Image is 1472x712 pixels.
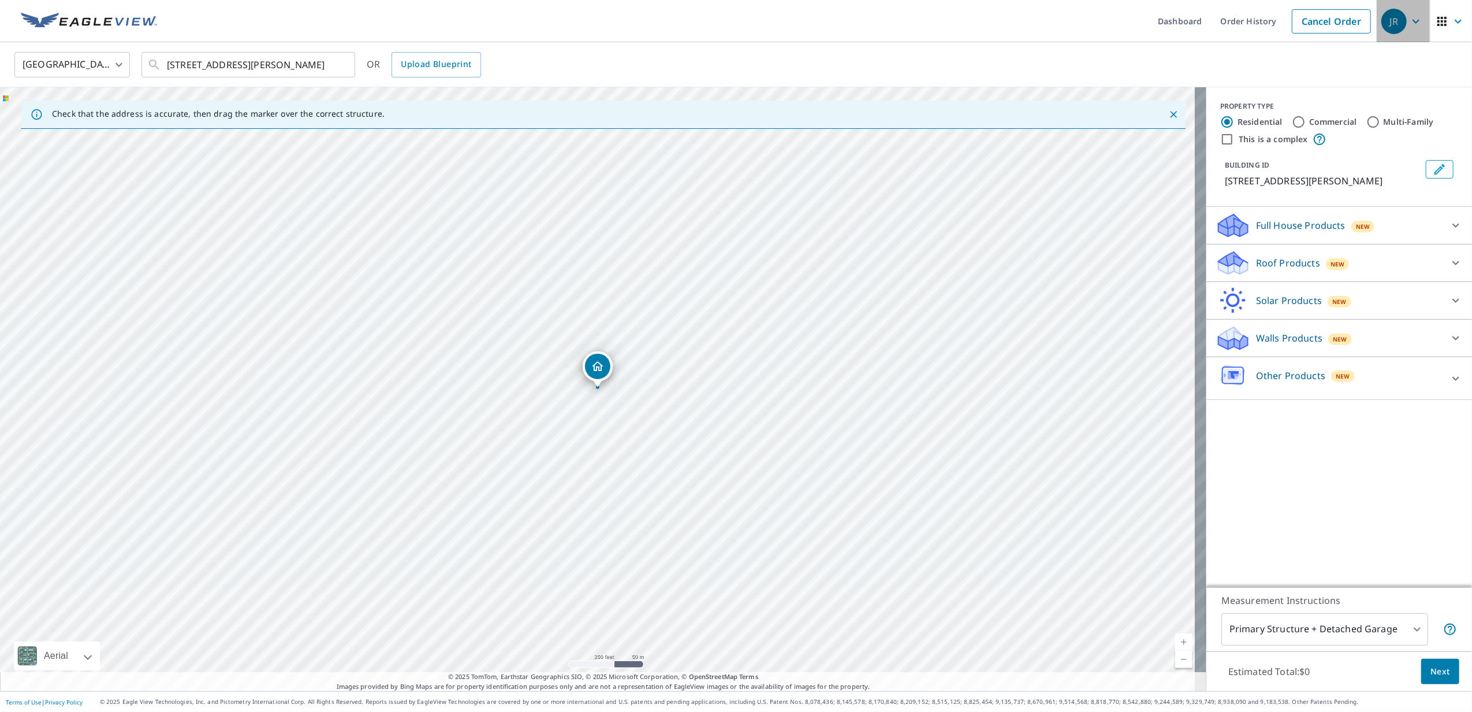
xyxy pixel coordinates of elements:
[1256,256,1320,270] p: Roof Products
[583,351,613,387] div: Dropped pin, building 1, Residential property, 1357 S Edwards Ave Clarksdale, MS 38614
[689,672,737,681] a: OpenStreetMap
[1225,160,1269,170] p: BUILDING ID
[1309,116,1357,128] label: Commercial
[1216,249,1463,277] div: Roof ProductsNew
[1225,174,1421,188] p: [STREET_ADDRESS][PERSON_NAME]
[739,672,758,681] a: Terms
[1216,362,1463,395] div: Other ProductsNew
[401,57,471,72] span: Upload Blueprint
[448,672,758,682] span: © 2025 TomTom, Earthstar Geographics SIO, © 2025 Microsoft Corporation, ©
[1381,9,1407,34] div: JR
[1256,331,1322,345] p: Walls Products
[1175,651,1192,668] a: Current Level 17, Zoom Out
[45,698,83,706] a: Privacy Policy
[6,699,83,706] p: |
[52,109,385,119] p: Check that the address is accurate, then drag the marker over the correct structure.
[1333,335,1347,344] span: New
[1443,622,1457,636] span: Your report will include the primary structure and a detached garage if one exists.
[1256,369,1325,383] p: Other Products
[167,49,331,81] input: Search by address or latitude-longitude
[21,13,157,30] img: EV Logo
[1220,101,1458,112] div: PROPERTY TYPE
[1421,659,1459,685] button: Next
[1430,665,1450,679] span: Next
[6,698,42,706] a: Terms of Use
[1216,287,1463,314] div: Solar ProductsNew
[14,49,130,81] div: [GEOGRAPHIC_DATA]
[1331,259,1345,269] span: New
[1219,659,1320,684] p: Estimated Total: $0
[1221,613,1428,646] div: Primary Structure + Detached Garage
[40,641,72,670] div: Aerial
[1239,133,1308,145] label: This is a complex
[1238,116,1283,128] label: Residential
[1221,594,1457,607] p: Measurement Instructions
[1292,9,1371,34] a: Cancel Order
[1175,633,1192,651] a: Current Level 17, Zoom In
[392,52,480,77] a: Upload Blueprint
[1336,372,1350,381] span: New
[1426,160,1454,179] button: Edit building 1
[367,52,481,77] div: OR
[1332,297,1347,306] span: New
[1356,222,1370,231] span: New
[14,641,100,670] div: Aerial
[1216,212,1463,239] div: Full House ProductsNew
[1256,294,1322,307] p: Solar Products
[1216,324,1463,352] div: Walls ProductsNew
[1166,107,1181,122] button: Close
[100,698,1466,706] p: © 2025 Eagle View Technologies, Inc. and Pictometry International Corp. All Rights Reserved. Repo...
[1384,116,1434,128] label: Multi-Family
[1256,218,1346,232] p: Full House Products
